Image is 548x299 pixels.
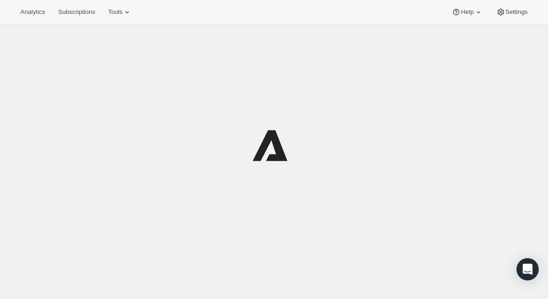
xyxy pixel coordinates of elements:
button: Tools [102,6,137,19]
button: Analytics [15,6,51,19]
span: Help [461,8,473,16]
div: Open Intercom Messenger [516,258,539,280]
span: Analytics [20,8,45,16]
span: Subscriptions [58,8,95,16]
button: Subscriptions [52,6,101,19]
button: Help [446,6,488,19]
span: Tools [108,8,122,16]
button: Settings [491,6,533,19]
span: Settings [505,8,528,16]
